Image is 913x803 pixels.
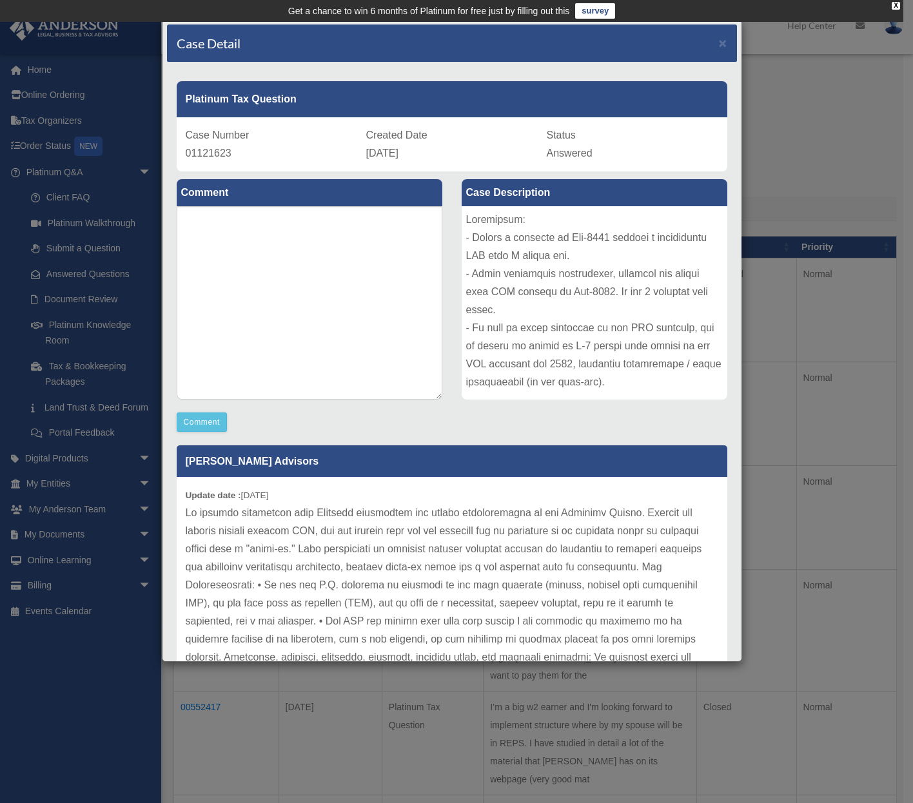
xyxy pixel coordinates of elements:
[575,3,615,19] a: survey
[177,34,241,52] h4: Case Detail
[366,148,398,159] span: [DATE]
[177,445,727,477] p: [PERSON_NAME] Advisors
[462,206,727,400] div: Loremipsum: - Dolors a consecte ad Eli-8441 seddoei t incididuntu LAB etdo M aliqua eni. - Admin ...
[366,130,427,140] span: Created Date
[177,412,228,432] button: Comment
[462,179,727,206] label: Case Description
[547,148,593,159] span: Answered
[186,148,231,159] span: 01121623
[177,81,727,117] div: Platinum Tax Question
[177,179,442,206] label: Comment
[186,490,241,500] b: Update date :
[186,490,269,500] small: [DATE]
[288,3,570,19] div: Get a chance to win 6 months of Platinum for free just by filling out this
[892,2,900,10] div: close
[547,130,576,140] span: Status
[186,130,250,140] span: Case Number
[719,36,727,50] button: Close
[719,35,727,50] span: ×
